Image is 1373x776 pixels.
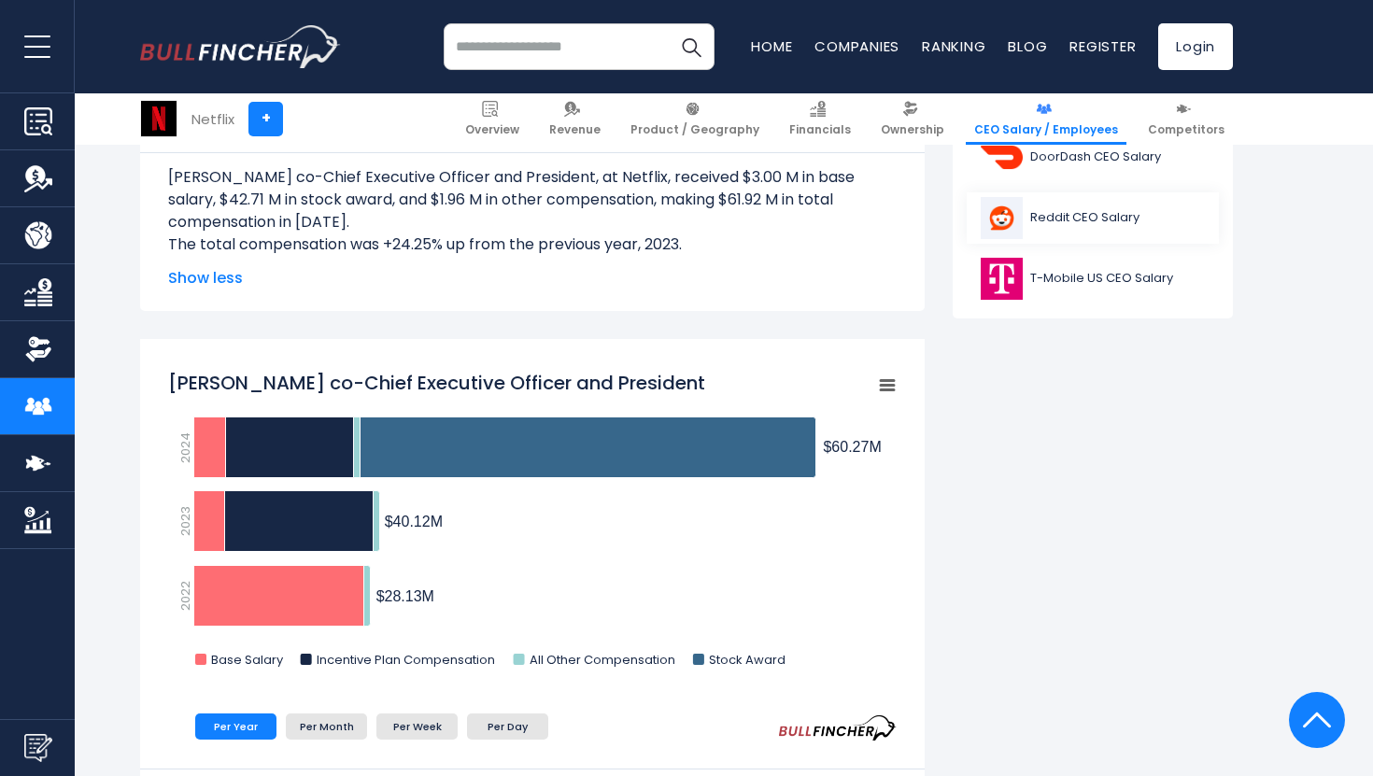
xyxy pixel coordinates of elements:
li: Per Month [286,713,367,740]
span: T-Mobile US CEO Salary [1030,271,1173,287]
a: CEO Salary / Employees [966,93,1126,145]
a: Companies [814,36,899,56]
span: Revenue [549,122,601,137]
text: All Other Compensation [530,651,675,669]
span: DoorDash CEO Salary [1030,149,1161,165]
img: bullfincher logo [140,25,341,68]
a: Reddit CEO Salary [967,192,1219,244]
tspan: $28.13M [376,588,434,604]
a: T-Mobile US CEO Salary [967,253,1219,304]
text: Incentive Plan Compensation [317,651,495,669]
a: Product / Geography [622,93,768,145]
span: Product / Geography [630,122,759,137]
tspan: [PERSON_NAME] co-Chief Executive Officer and President [168,370,705,396]
li: Per Year [195,713,276,740]
a: Login [1158,23,1233,70]
text: Base Salary [211,651,284,669]
text: Stock Award [709,651,786,669]
a: Overview [457,93,528,145]
span: Overview [465,122,519,137]
span: Competitors [1148,122,1224,137]
span: Financials [789,122,851,137]
img: TMUS logo [978,258,1025,300]
a: + [248,102,283,136]
text: 2023 [177,506,194,536]
a: Go to homepage [140,25,341,68]
a: Financials [781,93,859,145]
li: Per Day [467,713,548,740]
tspan: $60.27M [823,439,881,455]
span: Reddit CEO Salary [1030,210,1139,226]
tspan: $40.12M [385,514,443,529]
div: Netflix [191,108,234,130]
span: Show less [168,267,897,289]
text: 2024 [177,432,194,463]
a: Home [751,36,792,56]
button: Search [668,23,715,70]
img: DASH logo [978,136,1025,178]
img: NFLX logo [141,101,177,136]
a: Blog [1008,36,1047,56]
span: Ownership [881,122,944,137]
p: The total compensation was +24.25% up from the previous year, 2023. [168,233,897,256]
img: Ownership [24,335,52,363]
a: Ownership [872,93,953,145]
p: [PERSON_NAME] co-Chief Executive Officer and President, at Netflix, received $3.00 M in base sala... [168,166,897,233]
a: Competitors [1139,93,1233,145]
a: Revenue [541,93,609,145]
a: Register [1069,36,1136,56]
a: Ranking [922,36,985,56]
text: 2022 [177,581,194,611]
li: Per Week [376,713,458,740]
svg: GREG PETERS co-Chief Executive Officer and President [168,360,897,687]
a: DoorDash CEO Salary [967,132,1219,183]
span: CEO Salary / Employees [974,122,1118,137]
img: RDDT logo [978,197,1025,239]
